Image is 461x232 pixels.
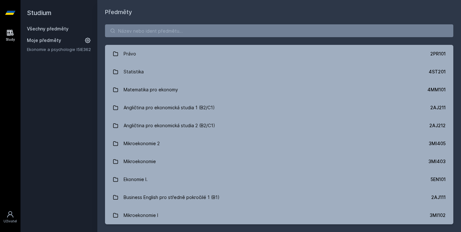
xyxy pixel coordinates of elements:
div: Ekonomie I. [124,173,148,186]
div: 3MI403 [428,158,446,165]
div: Statistika [124,65,144,78]
div: 3MI405 [429,140,446,147]
div: Study [6,37,15,42]
a: Všechny předměty [27,26,69,31]
a: Ekonomie I. 5EN101 [105,170,453,188]
div: Mikroekonomie [124,155,156,168]
div: Právo [124,47,136,60]
div: Uživatel [4,219,17,224]
div: Mikroekonomie 2 [124,137,160,150]
div: Business English pro středně pokročilé 1 (B1) [124,191,220,204]
a: Study [1,26,19,45]
a: Mikroekonomie 2 3MI405 [105,135,453,153]
a: Angličtina pro ekonomická studia 1 (B2/C1) 2AJ211 [105,99,453,117]
span: Moje předměty [27,37,61,44]
a: Statistika 4ST201 [105,63,453,81]
a: Uživatel [1,207,19,227]
input: Název nebo ident předmětu… [105,24,453,37]
div: 2AJ211 [430,104,446,111]
div: 4ST201 [429,69,446,75]
div: Mikroekonomie I [124,209,158,222]
a: Angličtina pro ekonomická studia 2 (B2/C1) 2AJ212 [105,117,453,135]
div: 2AJ111 [431,194,446,201]
div: 2AJ212 [429,122,446,129]
a: Matematika pro ekonomy 4MM101 [105,81,453,99]
div: Angličtina pro ekonomická studia 2 (B2/C1) [124,119,215,132]
a: 5IE362 [77,47,91,52]
div: 4MM101 [427,87,446,93]
a: Business English pro středně pokročilé 1 (B1) 2AJ111 [105,188,453,206]
a: Mikroekonomie I 3MI102 [105,206,453,224]
h1: Předměty [105,8,453,17]
a: Ekonomie a psychologie I [27,46,77,53]
div: 5EN101 [431,176,446,183]
div: Matematika pro ekonomy [124,83,178,96]
div: 3MI102 [430,212,446,219]
a: Právo 2PR101 [105,45,453,63]
div: 2PR101 [430,51,446,57]
div: Angličtina pro ekonomická studia 1 (B2/C1) [124,101,215,114]
a: Mikroekonomie 3MI403 [105,153,453,170]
